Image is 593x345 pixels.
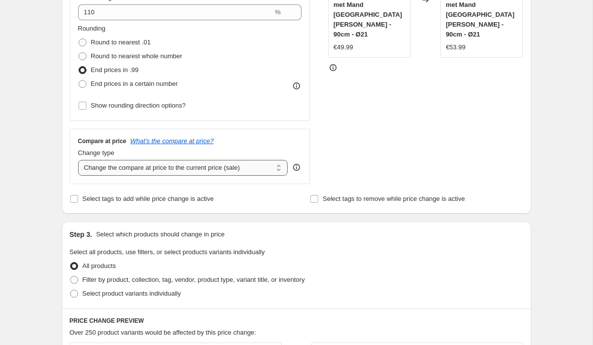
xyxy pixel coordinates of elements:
[83,262,116,269] span: All products
[91,80,178,87] span: End prices in a certain number
[334,43,353,51] span: €49.99
[275,8,281,16] span: %
[78,137,127,145] h3: Compare at price
[323,195,465,202] span: Select tags to remove while price change is active
[83,276,305,283] span: Filter by product, collection, tag, vendor, product type, variant title, or inventory
[91,66,139,74] span: End prices in .99
[70,230,92,239] h2: Step 3.
[70,317,523,325] h6: PRICE CHANGE PREVIEW
[292,162,301,172] div: help
[78,25,106,32] span: Rounding
[70,248,265,256] span: Select all products, use filters, or select products variants individually
[83,195,214,202] span: Select tags to add while price change is active
[91,52,182,60] span: Round to nearest whole number
[91,38,151,46] span: Round to nearest .01
[78,149,115,156] span: Change type
[446,43,466,51] span: €53.99
[96,230,224,239] p: Select which products should change in price
[91,102,186,109] span: Show rounding direction options?
[83,290,181,297] span: Select product variants individually
[78,4,273,20] input: 50
[130,137,214,145] button: What's the compare at price?
[70,329,256,336] span: Over 250 product variants would be affected by this price change:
